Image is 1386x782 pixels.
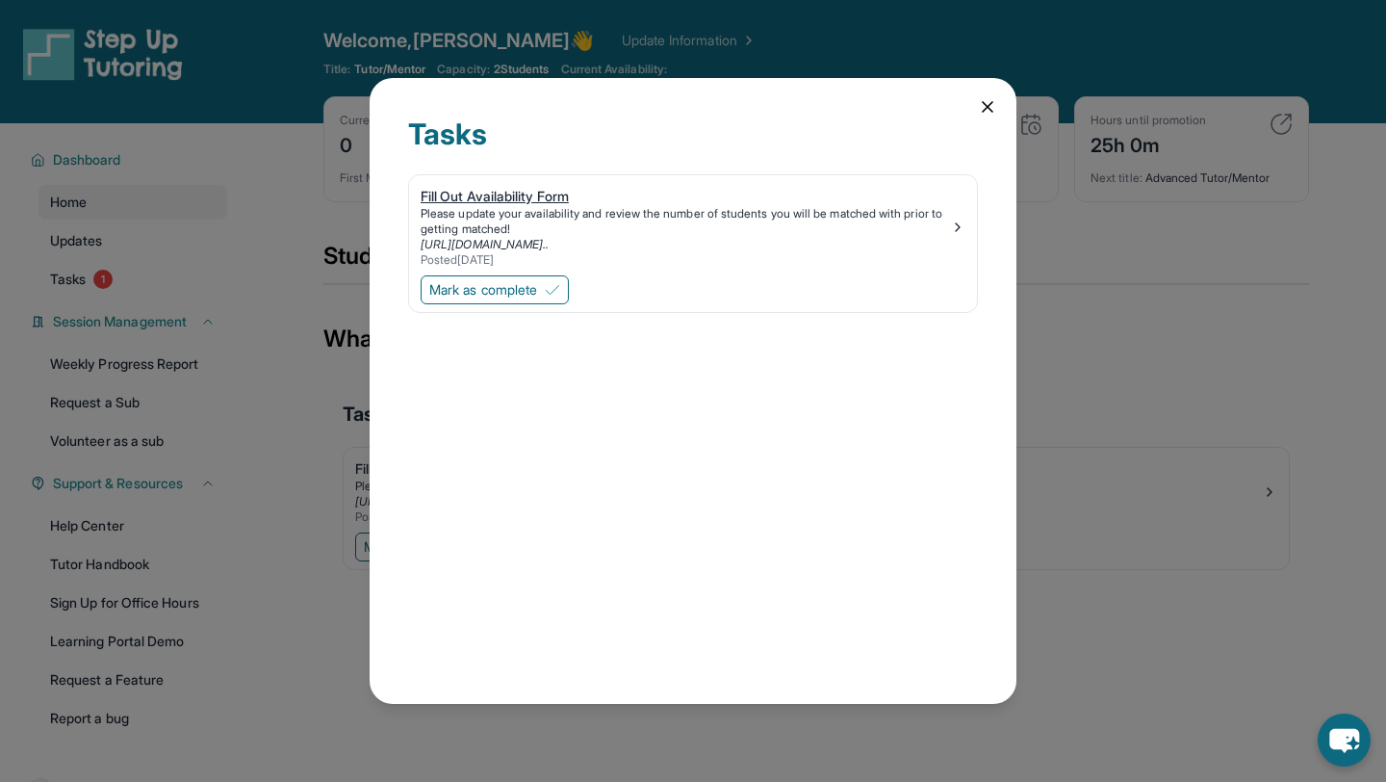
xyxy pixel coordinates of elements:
button: chat-button [1318,714,1371,767]
a: [URL][DOMAIN_NAME].. [421,237,549,251]
div: Tasks [408,117,978,174]
a: Fill Out Availability FormPlease update your availability and review the number of students you w... [409,175,977,272]
div: Please update your availability and review the number of students you will be matched with prior ... [421,206,950,237]
button: Mark as complete [421,275,569,304]
div: Posted [DATE] [421,252,950,268]
img: Mark as complete [545,282,560,298]
div: Fill Out Availability Form [421,187,950,206]
span: Mark as complete [429,280,537,300]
